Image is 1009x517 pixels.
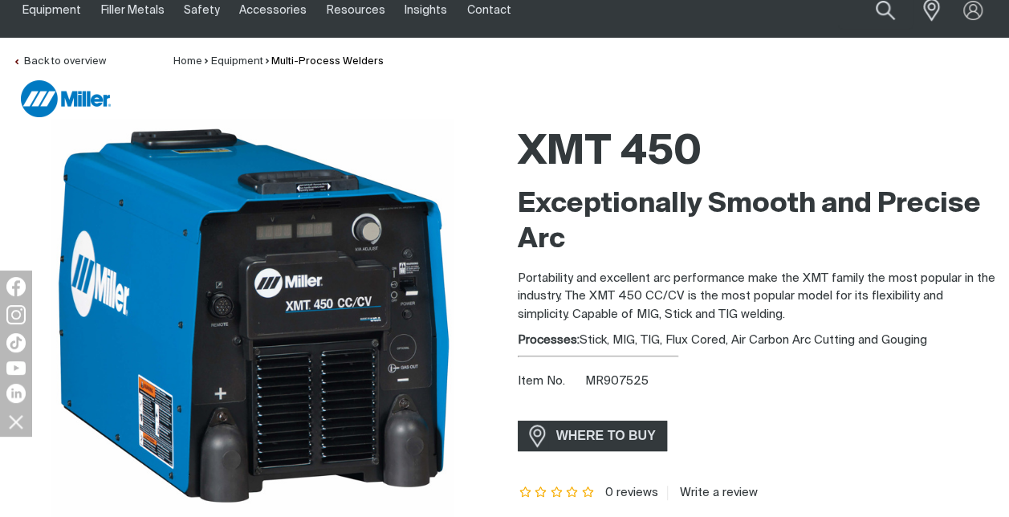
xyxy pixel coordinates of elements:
[518,487,596,499] span: Rating: {0}
[518,270,997,324] p: Portability and excellent arc performance make the XMT family the most popular in the industry. T...
[518,127,997,179] h1: XMT 450
[518,421,668,450] a: WHERE TO BUY
[173,56,202,67] a: Home
[518,334,580,346] strong: Processes:
[21,80,111,117] img: Miller
[6,384,26,403] img: LinkedIn
[546,423,666,449] span: WHERE TO BUY
[2,408,30,435] img: hide socials
[271,56,384,67] a: Multi-Process Welders
[211,56,263,67] a: Equipment
[173,54,384,70] nav: Breadcrumb
[13,56,106,67] a: Back to overview
[518,187,997,258] h2: Exceptionally Smooth and Precise Arc
[518,332,997,350] div: Stick, MIG, TIG, Flux Cored, Air Carbon Arc Cutting and Gouging
[6,333,26,352] img: TikTok
[6,361,26,375] img: YouTube
[518,372,583,391] span: Item No.
[585,375,649,387] span: MR907525
[6,305,26,324] img: Instagram
[667,486,758,500] a: Write a review
[6,277,26,296] img: Facebook
[604,486,657,499] span: 0 reviews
